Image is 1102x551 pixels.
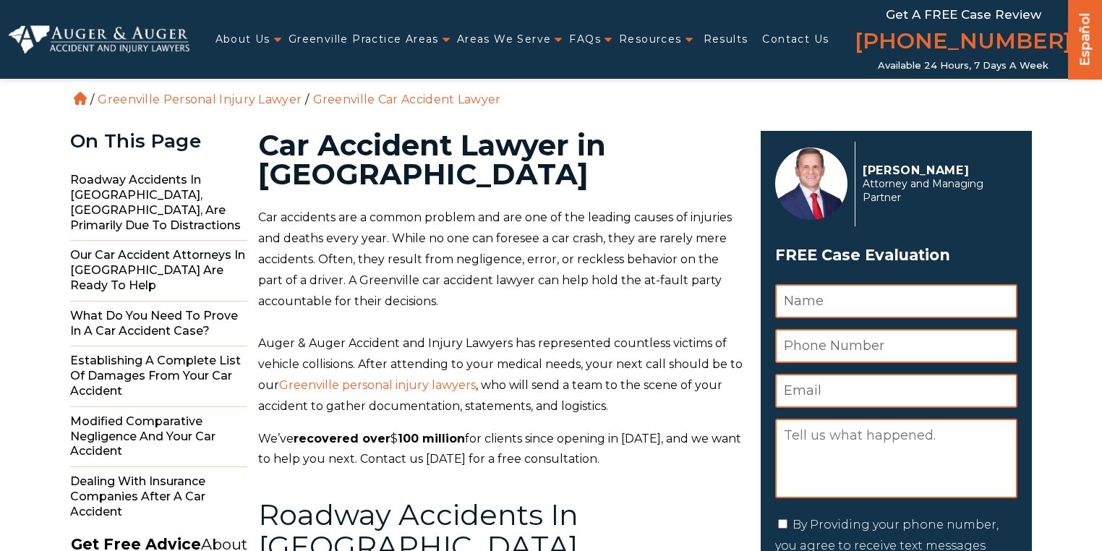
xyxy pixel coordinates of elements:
li: Greenville Car Accident Lawyer [309,93,505,106]
a: [PHONE_NUMBER] [855,25,1072,60]
b: 100 million [398,432,465,445]
span: Attorney and Managing Partner [863,177,1009,205]
span: What Do You Need to Prove in a Car Accident Case? [70,302,247,347]
p: [PERSON_NAME] [863,163,1009,177]
div: On This Page [70,131,247,152]
input: Name [775,284,1017,318]
a: Home [74,92,87,105]
a: Areas We Serve [457,25,552,54]
b: recovered over [294,432,390,445]
span: Get a FREE Case Review [886,7,1041,22]
span: Roadway Accidents in [GEOGRAPHIC_DATA], [GEOGRAPHIC_DATA], are Primarily Due to Distractions [70,166,247,241]
h1: Car Accident Lawyer in [GEOGRAPHIC_DATA] [258,131,743,189]
span: Available 24 Hours, 7 Days a Week [878,60,1048,72]
input: Email [775,374,1017,408]
a: Greenville Practice Areas [289,25,439,54]
a: Contact Us [762,25,829,54]
a: Results [704,25,748,54]
a: Greenville personal injury lawyers [279,378,476,392]
a: About Us [215,25,270,54]
a: Resources [619,25,682,54]
input: Phone Number [775,329,1017,363]
span: Modified Comparative Negligence and Your Car Accident [70,407,247,467]
a: Greenville Personal Injury Lawyer [98,93,302,106]
span: for clients since opening in [DATE], and we want to help you next. Contact us [DATE] for a free c... [258,432,741,466]
a: FAQs [569,25,601,54]
img: Herbert Auger [775,148,847,220]
span: Auger & Auger Accident and Injury Lawyers has represented countless victims of vehicle collisions... [258,336,743,392]
span: FREE Case Evaluation [775,242,1017,269]
span: , who will send a team to the scene of your accident to gather documentation, statements, and log... [258,378,722,413]
span: Car accidents are a common problem and are one of the leading causes of injuries and deaths every... [258,210,732,307]
span: Our Car Accident Attorneys in [GEOGRAPHIC_DATA] are Ready to Help [70,241,247,301]
span: We’ve [258,432,294,445]
span: Establishing a Complete List of Damages From Your Car Accident [70,346,247,406]
p: $ [258,429,743,471]
span: Dealing With Insurance Companies After a Car Accident [70,467,247,526]
img: Auger & Auger Accident and Injury Lawyers Logo [9,25,189,53]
